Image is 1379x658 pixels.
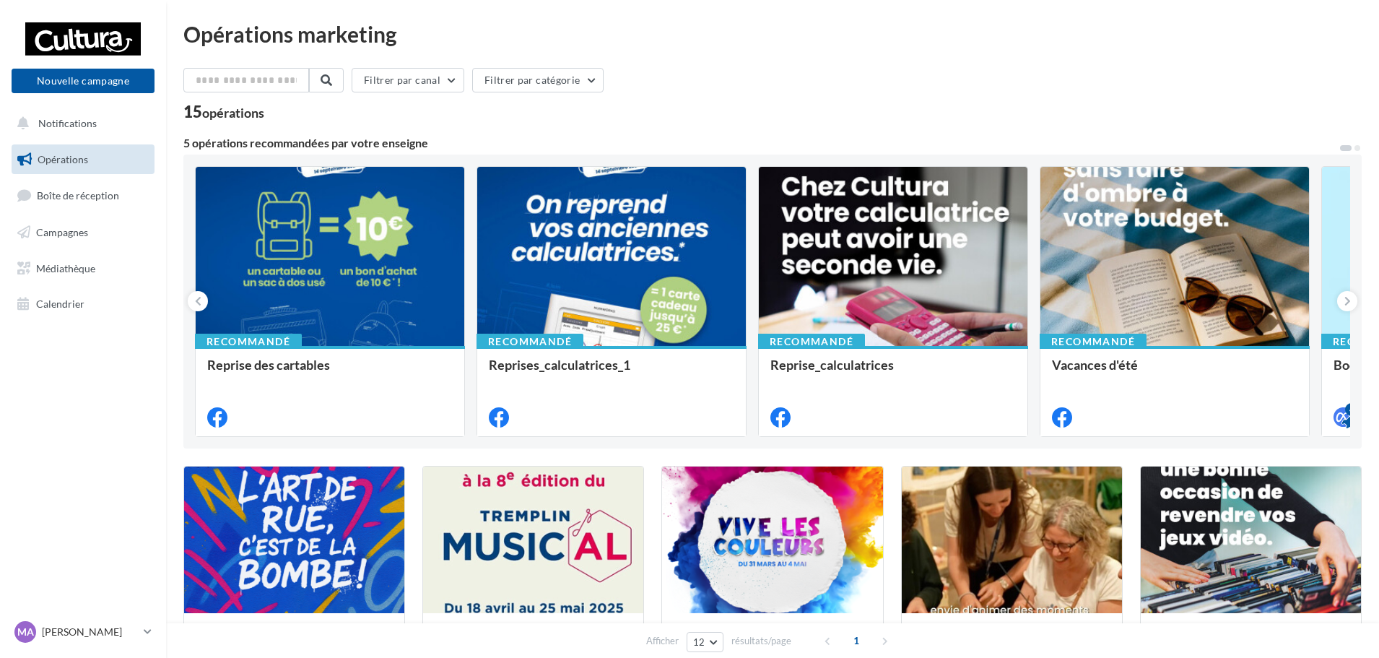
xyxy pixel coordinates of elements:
[352,68,464,92] button: Filtrer par canal
[183,104,264,120] div: 15
[12,618,155,646] a: MA [PERSON_NAME]
[845,629,868,652] span: 1
[183,23,1362,45] div: Opérations marketing
[37,189,119,202] span: Boîte de réception
[9,144,157,175] a: Opérations
[646,634,679,648] span: Afficher
[477,334,583,350] div: Recommandé
[758,334,865,350] div: Recommandé
[36,261,95,274] span: Médiathèque
[195,334,302,350] div: Recommandé
[731,634,791,648] span: résultats/page
[1345,403,1358,416] div: 4
[183,137,1339,149] div: 5 opérations recommandées par votre enseigne
[9,254,157,284] a: Médiathèque
[9,217,157,248] a: Campagnes
[472,68,604,92] button: Filtrer par catégorie
[38,153,88,165] span: Opérations
[202,106,264,119] div: opérations
[770,358,1016,386] div: Reprise_calculatrices
[12,69,155,93] button: Nouvelle campagne
[36,226,88,238] span: Campagnes
[489,358,734,386] div: Reprises_calculatrices_1
[9,180,157,211] a: Boîte de réception
[1052,358,1297,386] div: Vacances d'été
[17,625,34,639] span: MA
[42,625,138,639] p: [PERSON_NAME]
[693,636,705,648] span: 12
[687,632,723,652] button: 12
[36,298,84,310] span: Calendrier
[1040,334,1147,350] div: Recommandé
[38,117,97,129] span: Notifications
[9,108,152,139] button: Notifications
[207,358,453,386] div: Reprise des cartables
[9,289,157,319] a: Calendrier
